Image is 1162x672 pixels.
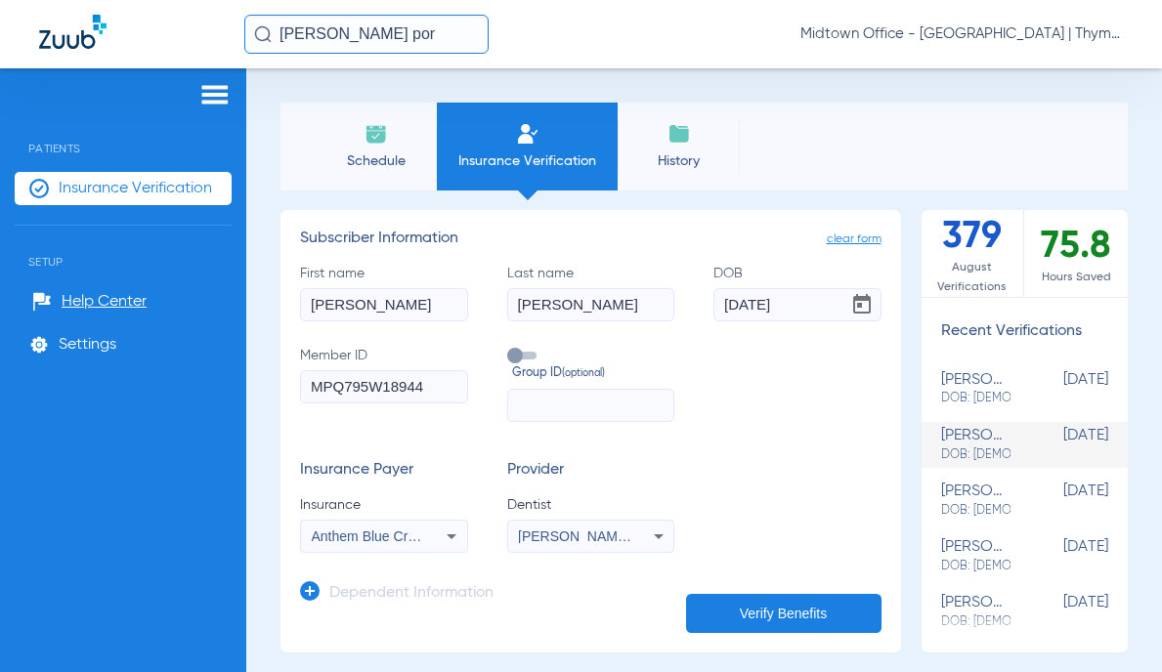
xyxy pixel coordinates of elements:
[1011,594,1108,630] span: [DATE]
[827,230,882,249] span: clear form
[32,292,147,312] a: Help Center
[941,502,1011,520] span: DOB: [DEMOGRAPHIC_DATA]
[512,365,675,383] span: Group ID
[199,83,231,106] img: hamburger-icon
[941,538,1011,574] div: [PERSON_NAME]
[1011,538,1108,574] span: [DATE]
[1064,578,1162,672] iframe: Chat Widget
[507,288,675,321] input: Last name
[59,179,212,198] span: Insurance Verification
[941,594,1011,630] div: [PERSON_NAME]
[244,15,489,54] input: Search for patients
[329,151,422,171] span: Schedule
[941,483,1011,519] div: [PERSON_NAME]
[941,446,1011,464] span: DOB: [DEMOGRAPHIC_DATA]
[300,288,468,321] input: First name
[507,495,675,515] span: Dentist
[300,370,468,403] input: Member ID
[507,461,675,481] h3: Provider
[518,528,710,544] span: [PERSON_NAME] 1063790152
[686,594,882,633] button: Verify Benefits
[922,322,1129,342] h3: Recent Verifications
[300,264,468,321] label: First name
[562,365,605,383] small: (optional)
[62,292,147,312] span: Help Center
[800,24,1123,44] span: Midtown Office - [GEOGRAPHIC_DATA] | Thyme Dental Care
[941,390,1011,407] span: DOB: [DEMOGRAPHIC_DATA]
[365,122,388,146] img: Schedule
[300,495,468,515] span: Insurance
[713,288,882,321] input: DOBOpen calendar
[39,15,107,49] img: Zuub Logo
[300,461,468,481] h3: Insurance Payer
[452,151,603,171] span: Insurance Verification
[713,264,882,321] label: DOB
[1024,210,1128,297] div: 75.8
[312,528,453,544] span: Anthem Blue Cross - Ai
[507,264,675,321] label: Last name
[632,151,725,171] span: History
[941,558,1011,575] span: DOB: [DEMOGRAPHIC_DATA]
[1011,483,1108,519] span: [DATE]
[300,230,882,249] h3: Subscriber Information
[15,112,232,155] span: Patients
[922,258,1024,297] span: August Verifications
[516,122,539,146] img: Manual Insurance Verification
[1011,371,1108,407] span: [DATE]
[922,210,1025,297] div: 379
[300,346,468,422] label: Member ID
[842,285,882,324] button: Open calendar
[941,427,1011,463] div: [PERSON_NAME]
[941,371,1011,407] div: [PERSON_NAME]
[667,122,691,146] img: History
[1011,427,1108,463] span: [DATE]
[1024,268,1128,287] span: Hours Saved
[329,584,494,604] h3: Dependent Information
[15,226,232,269] span: Setup
[59,335,116,355] span: Settings
[254,25,272,43] img: Search Icon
